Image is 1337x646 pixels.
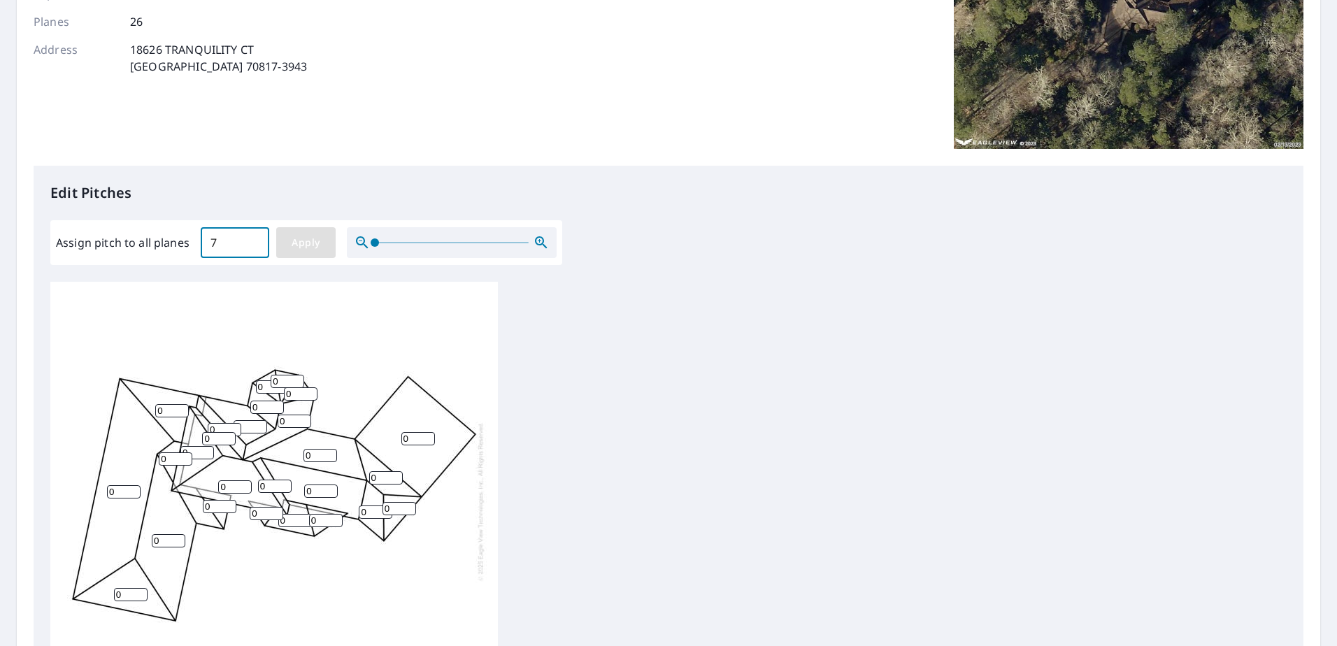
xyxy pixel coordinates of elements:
[130,41,307,75] p: 18626 TRANQUILITY CT [GEOGRAPHIC_DATA] 70817-3943
[276,227,336,258] button: Apply
[130,13,143,30] p: 26
[287,234,324,252] span: Apply
[34,41,117,75] p: Address
[56,234,190,251] label: Assign pitch to all planes
[50,182,1287,203] p: Edit Pitches
[34,13,117,30] p: Planes
[201,223,269,262] input: 00.0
